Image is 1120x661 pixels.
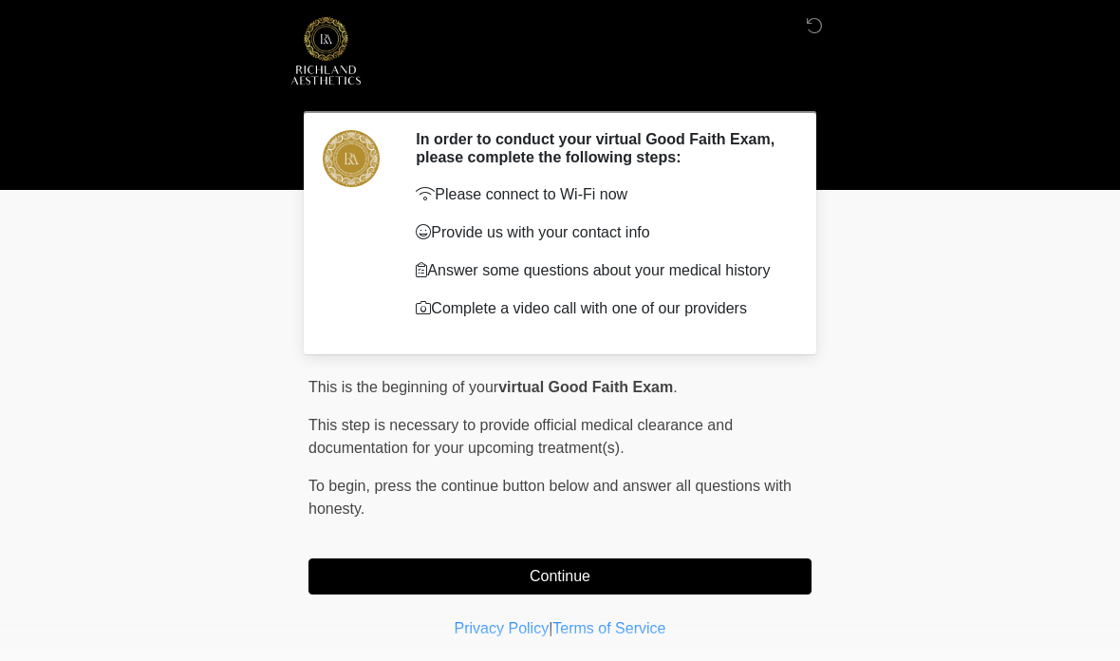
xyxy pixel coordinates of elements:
p: Provide us with your contact info [416,221,783,244]
a: Privacy Policy [455,620,550,636]
button: Continue [308,558,812,595]
span: To begin, [308,478,374,494]
p: Answer some questions about your medical history [416,259,783,282]
span: . [673,379,677,395]
span: This step is necessary to provide official medical clearance and documentation for your upcoming ... [308,417,733,456]
p: Complete a video call with one of our providers [416,297,783,320]
p: Please connect to Wi-Fi now [416,183,783,206]
h2: In order to conduct your virtual Good Faith Exam, please complete the following steps: [416,130,783,166]
span: press the continue button below and answer all questions with honesty. [308,478,792,517]
a: Terms of Service [552,620,665,636]
a: | [549,620,552,636]
img: Richland Aesthetics Logo [289,14,363,87]
strong: virtual Good Faith Exam [498,379,673,395]
img: Agent Avatar [323,130,380,187]
span: This is the beginning of your [308,379,498,395]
